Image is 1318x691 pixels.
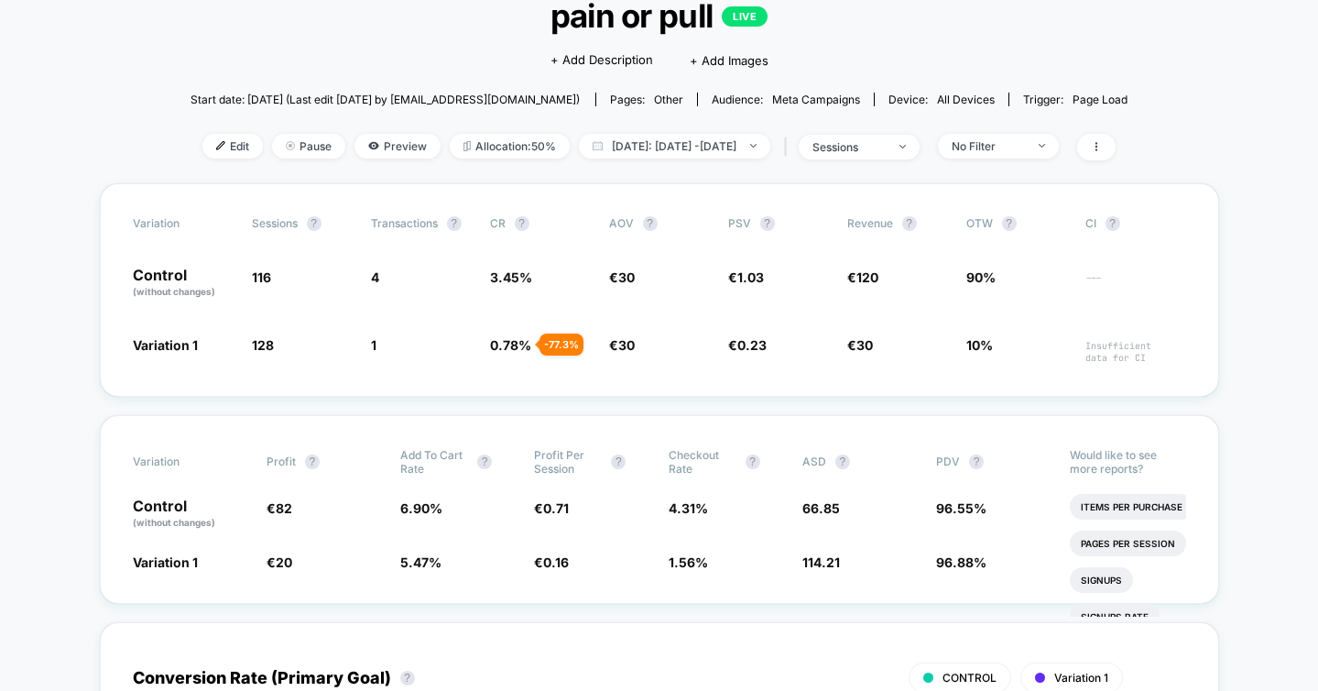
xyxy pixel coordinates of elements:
[133,517,215,528] span: (without changes)
[1039,144,1045,148] img: end
[937,93,995,106] span: all devices
[1085,272,1186,299] span: ---
[477,455,492,469] button: ?
[952,139,1025,153] div: No Filter
[1070,494,1193,520] li: Items Per Purchase
[802,455,826,468] span: ASD
[899,145,906,148] img: end
[966,269,996,285] span: 90%
[812,140,886,154] div: sessions
[1070,448,1185,476] p: Would like to see more reports?
[942,671,997,685] span: CONTROL
[133,499,248,530] p: Control
[133,268,234,299] p: Control
[543,500,569,516] span: 0.71
[902,216,917,231] button: ?
[966,216,1067,231] span: OTW
[779,134,799,160] span: |
[400,671,415,686] button: ?
[936,455,960,468] span: PDV
[267,455,296,468] span: Profit
[802,500,840,516] span: 66.85
[746,455,760,469] button: ?
[1070,604,1160,630] li: Signups Rate
[515,216,529,231] button: ?
[371,269,379,285] span: 4
[307,216,321,231] button: ?
[133,554,198,570] span: Variation 1
[133,337,198,353] span: Variation 1
[835,455,850,469] button: ?
[133,216,234,231] span: Variation
[1023,93,1127,106] div: Trigger:
[847,269,878,285] span: €
[609,269,635,285] span: €
[133,286,215,297] span: (without changes)
[856,269,878,285] span: 120
[936,500,986,516] span: 96.55 %
[856,337,873,353] span: 30
[966,337,993,353] span: 10%
[534,554,569,570] span: €
[847,216,893,230] span: Revenue
[750,144,757,148] img: end
[611,455,626,469] button: ?
[534,500,569,516] span: €
[712,93,860,106] div: Audience:
[969,455,984,469] button: ?
[1085,216,1186,231] span: CI
[728,269,764,285] span: €
[579,134,770,159] span: [DATE]: [DATE] - [DATE]
[802,554,840,570] span: 114.21
[534,448,602,476] span: Profit Per Session
[643,216,658,231] button: ?
[252,337,274,353] span: 128
[728,216,751,230] span: PSV
[191,93,580,106] span: Start date: [DATE] (Last edit [DATE] by [EMAIL_ADDRESS][DOMAIN_NAME])
[610,93,683,106] div: Pages:
[276,500,292,516] span: 82
[669,554,708,570] span: 1.56 %
[618,269,635,285] span: 30
[737,269,764,285] span: 1.03
[550,51,653,70] span: + Add Description
[1106,216,1120,231] button: ?
[490,269,532,285] span: 3.45 %
[1070,531,1186,556] li: Pages Per Session
[1002,216,1017,231] button: ?
[609,216,634,230] span: AOV
[593,141,603,150] img: calendar
[216,141,225,150] img: edit
[669,500,708,516] span: 4.31 %
[276,554,292,570] span: 20
[760,216,775,231] button: ?
[252,216,298,230] span: Sessions
[400,554,441,570] span: 5.47 %
[286,141,295,150] img: end
[400,500,442,516] span: 6.90 %
[737,337,767,353] span: 0.23
[371,216,438,230] span: Transactions
[847,337,873,353] span: €
[936,554,986,570] span: 96.88 %
[1073,93,1127,106] span: Page Load
[400,448,468,476] span: Add To Cart Rate
[690,53,768,68] span: + Add Images
[654,93,683,106] span: other
[490,337,531,353] span: 0.78 %
[1085,340,1186,364] span: Insufficient data for CI
[133,448,234,476] span: Variation
[202,134,263,159] span: Edit
[539,334,583,356] div: - 77.3 %
[874,93,1008,106] span: Device:
[669,448,736,476] span: Checkout Rate
[371,337,376,353] span: 1
[272,134,345,159] span: Pause
[772,93,860,106] span: Meta campaigns
[450,134,570,159] span: Allocation: 50%
[722,6,768,27] p: LIVE
[609,337,635,353] span: €
[490,216,506,230] span: CR
[305,455,320,469] button: ?
[1070,567,1133,593] li: Signups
